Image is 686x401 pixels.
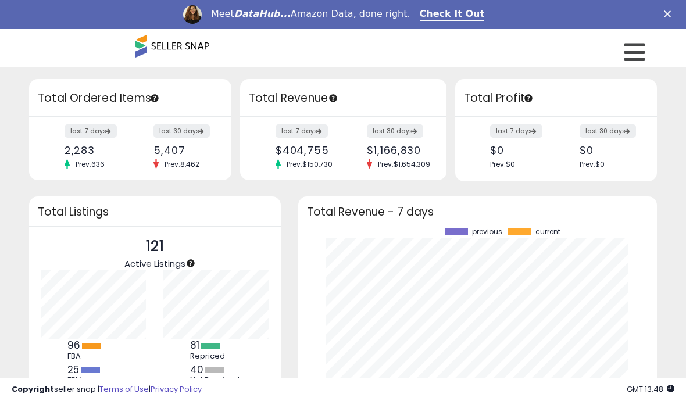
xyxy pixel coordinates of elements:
div: $404,755 [276,144,334,156]
div: Tooltip anchor [149,93,160,103]
span: Prev: $150,730 [281,159,338,169]
a: Check It Out [420,8,485,21]
div: FBM [67,375,120,385]
i: DataHub... [234,8,291,19]
div: 2,283 [65,144,122,156]
img: Profile image for Georgie [183,5,202,24]
label: last 7 days [65,124,117,138]
span: Active Listings [124,257,185,270]
p: 121 [124,235,185,257]
span: Prev: $0 [490,159,515,169]
span: 2025-08-18 13:48 GMT [627,384,674,395]
b: 81 [190,338,199,352]
label: last 30 days [580,124,636,138]
b: 40 [190,363,203,377]
div: $0 [580,144,637,156]
div: 5,407 [153,144,210,156]
h3: Total Revenue [249,90,438,106]
h3: Total Listings [38,207,272,216]
div: Tooltip anchor [328,93,338,103]
a: Terms of Use [99,384,149,395]
div: FBA [67,352,120,361]
b: 96 [67,338,80,352]
label: last 7 days [490,124,542,138]
span: current [535,228,560,236]
span: Prev: 636 [70,159,110,169]
label: last 30 days [367,124,423,138]
div: Repriced [190,352,242,361]
a: Privacy Policy [151,384,202,395]
label: last 7 days [276,124,328,138]
div: Close [664,10,676,17]
strong: Copyright [12,384,54,395]
div: $0 [490,144,547,156]
div: seller snap | | [12,384,202,395]
div: Not Repriced [190,375,242,385]
span: Prev: 8,462 [159,159,205,169]
h3: Total Profit [464,90,649,106]
span: Prev: $0 [580,159,605,169]
b: 25 [67,363,79,377]
h3: Total Revenue - 7 days [307,207,649,216]
div: Tooltip anchor [185,258,196,268]
span: Prev: $1,654,309 [372,159,436,169]
div: Meet Amazon Data, done right. [211,8,410,20]
label: last 30 days [153,124,210,138]
h3: Total Ordered Items [38,90,223,106]
div: Tooltip anchor [523,93,534,103]
span: previous [472,228,502,236]
div: $1,166,830 [367,144,426,156]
